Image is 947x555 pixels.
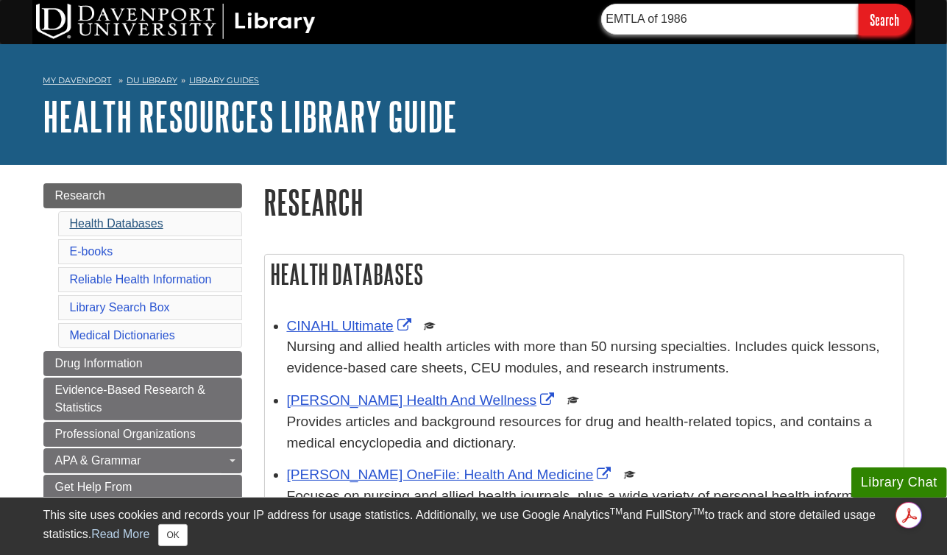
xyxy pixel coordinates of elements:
[601,4,859,35] input: Find Articles, Books, & More...
[264,183,904,221] h1: Research
[287,467,615,482] a: Link opens in new window
[851,467,947,498] button: Library Chat
[55,454,141,467] span: APA & Grammar
[43,378,242,420] a: Evidence-Based Research & Statistics
[43,506,904,546] div: This site uses cookies and records your IP address for usage statistics. Additionally, we use Goo...
[55,383,206,414] span: Evidence-Based Research & Statistics
[55,428,196,440] span: Professional Organizations
[567,395,579,406] img: Scholarly or Peer Reviewed
[287,411,896,454] p: Provides articles and background resources for drug and health-related topics, and contains a med...
[287,486,896,529] p: Focuses on nursing and allied health journals, plus a wide variety of personal health information...
[692,506,705,517] sup: TM
[43,475,242,517] a: Get Help From [PERSON_NAME]
[43,71,904,94] nav: breadcrumb
[189,75,259,85] a: Library Guides
[70,329,175,342] a: Medical Dictionaries
[43,183,242,208] a: Research
[158,524,187,546] button: Close
[601,4,912,35] form: Searches DU Library's articles, books, and more
[287,392,558,408] a: Link opens in new window
[43,448,242,473] a: APA & Grammar
[70,245,113,258] a: E-books
[43,183,242,517] div: Guide Page Menu
[70,273,212,286] a: Reliable Health Information
[70,217,163,230] a: Health Databases
[55,481,152,511] span: Get Help From [PERSON_NAME]
[43,74,112,87] a: My Davenport
[127,75,177,85] a: DU Library
[265,255,904,294] h2: Health Databases
[287,318,415,333] a: Link opens in new window
[55,357,143,370] span: Drug Information
[287,336,896,379] p: Nursing and allied health articles with more than 50 nursing specialties. Includes quick lessons,...
[70,301,170,314] a: Library Search Box
[610,506,623,517] sup: TM
[91,528,149,540] a: Read More
[424,320,436,332] img: Scholarly or Peer Reviewed
[36,4,316,39] img: DU Library
[43,351,242,376] a: Drug Information
[624,469,636,481] img: Scholarly or Peer Reviewed
[43,422,242,447] a: Professional Organizations
[55,189,105,202] span: Research
[43,93,458,139] a: Health Resources Library Guide
[859,4,912,35] input: Search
